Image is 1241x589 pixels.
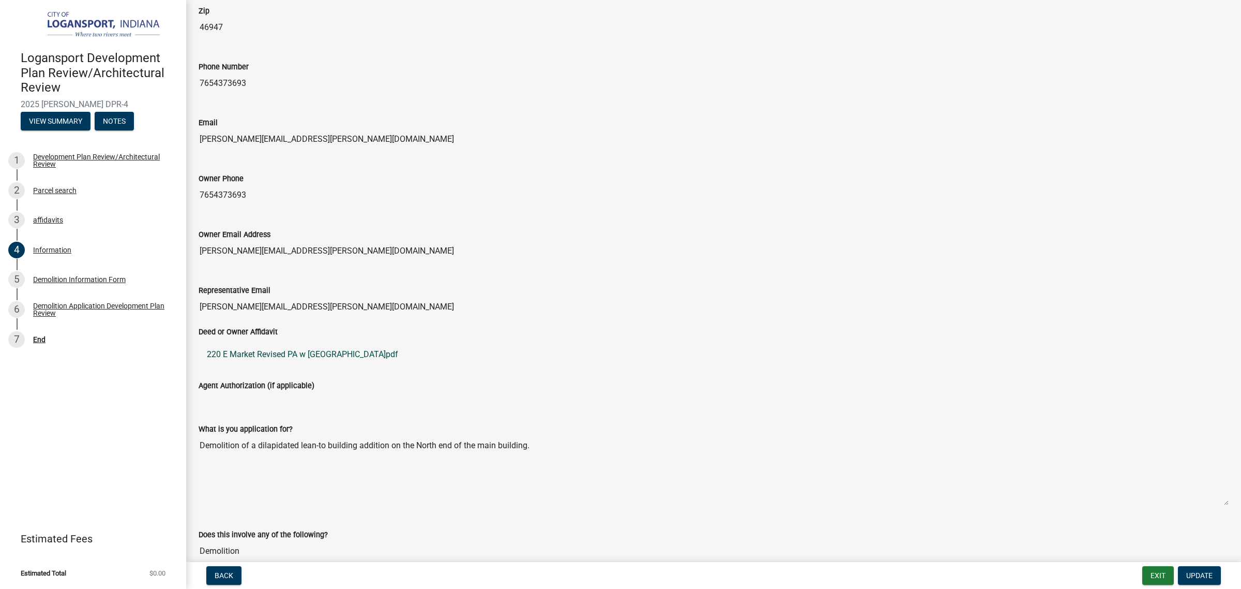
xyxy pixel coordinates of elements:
[199,231,270,239] label: Owner Email Address
[21,51,178,95] h4: Logansport Development Plan Review/Architectural Review
[199,435,1229,506] textarea: Demolition of a dilapidated lean-to building addition on the North end of the main building.
[1142,566,1174,585] button: Exit
[21,11,170,40] img: City of Logansport, Indiana
[8,152,25,169] div: 1
[21,117,90,126] wm-modal-confirm: Summary
[199,532,328,539] label: Does this involve any of the following?
[95,112,134,130] button: Notes
[33,187,77,194] div: Parcel search
[199,175,244,183] label: Owner Phone
[8,301,25,318] div: 6
[199,120,218,127] label: Email
[199,64,249,71] label: Phone Number
[33,276,126,283] div: Demolition Information Form
[33,153,170,168] div: Development Plan Review/Architectural Review
[199,382,314,390] label: Agent Authorization (if applicable)
[21,99,165,109] span: 2025 [PERSON_NAME] DPR-4
[33,336,46,343] div: End
[33,246,71,254] div: Information
[199,287,270,294] label: Representative Email
[199,342,1229,367] a: 220 E Market Revised PA w [GEOGRAPHIC_DATA]pdf
[1186,571,1213,580] span: Update
[149,570,165,577] span: $0.00
[8,271,25,288] div: 5
[1178,566,1221,585] button: Update
[215,571,233,580] span: Back
[8,528,170,549] a: Estimated Fees
[206,566,241,585] button: Back
[95,117,134,126] wm-modal-confirm: Notes
[8,242,25,258] div: 4
[8,182,25,199] div: 2
[199,8,209,15] label: Zip
[33,302,170,317] div: Demolition Application Development Plan Review
[199,426,293,433] label: What is you application for?
[21,112,90,130] button: View Summary
[8,212,25,228] div: 3
[21,570,66,577] span: Estimated Total
[199,329,278,336] label: Deed or Owner Affidavit
[33,216,63,224] div: affidavits
[8,331,25,348] div: 7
